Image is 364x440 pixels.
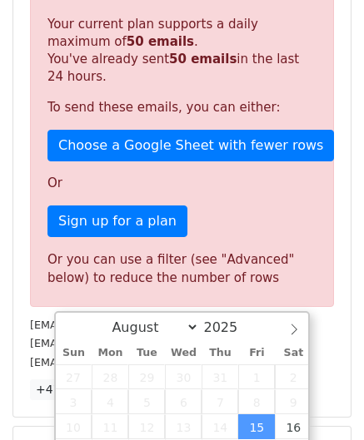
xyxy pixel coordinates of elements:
[275,389,312,414] span: August 9, 2025
[238,348,275,358] span: Fri
[56,364,92,389] span: July 27, 2025
[202,389,238,414] span: August 7, 2025
[92,389,128,414] span: August 4, 2025
[202,364,238,389] span: July 31, 2025
[165,348,202,358] span: Wed
[56,389,92,414] span: August 3, 2025
[30,356,216,368] small: [EMAIL_ADDRESS][DOMAIN_NAME]
[47,205,187,237] a: Sign up for a plan
[238,414,275,439] span: August 15, 2025
[47,99,317,116] p: To send these emails, you can either:
[92,348,128,358] span: Mon
[56,414,92,439] span: August 10, 2025
[199,319,259,335] input: Year
[56,348,92,358] span: Sun
[47,250,317,288] div: Or you can use a filter (see "Advanced" below) to reduce the number of rows
[165,364,202,389] span: July 30, 2025
[169,52,237,67] strong: 50 emails
[281,360,364,440] iframe: Chat Widget
[30,319,216,331] small: [EMAIL_ADDRESS][DOMAIN_NAME]
[128,364,165,389] span: July 29, 2025
[128,389,165,414] span: August 5, 2025
[165,414,202,439] span: August 13, 2025
[30,379,100,400] a: +47 more
[128,348,165,358] span: Tue
[30,337,216,349] small: [EMAIL_ADDRESS][DOMAIN_NAME]
[92,414,128,439] span: August 11, 2025
[202,414,238,439] span: August 14, 2025
[238,364,275,389] span: August 1, 2025
[47,130,334,161] a: Choose a Google Sheet with fewer rows
[275,348,312,358] span: Sat
[92,364,128,389] span: July 28, 2025
[127,34,194,49] strong: 50 emails
[238,389,275,414] span: August 8, 2025
[202,348,238,358] span: Thu
[165,389,202,414] span: August 6, 2025
[128,414,165,439] span: August 12, 2025
[275,414,312,439] span: August 16, 2025
[275,364,312,389] span: August 2, 2025
[47,16,317,86] p: Your current plan supports a daily maximum of . You've already sent in the last 24 hours.
[47,175,317,192] p: Or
